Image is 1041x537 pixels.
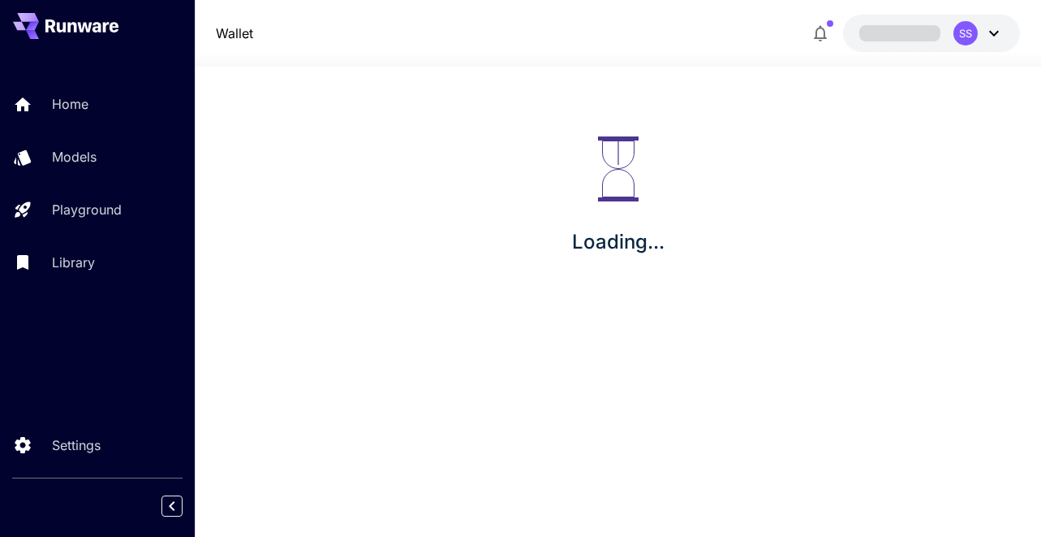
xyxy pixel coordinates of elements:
nav: breadcrumb [216,24,253,43]
div: Collapse sidebar [174,492,195,521]
p: Models [52,147,97,167]
p: Library [52,253,95,272]
p: Home [52,94,88,114]
button: SS [843,15,1020,52]
p: Settings [52,435,101,455]
button: Collapse sidebar [161,496,183,517]
div: SS [953,21,978,45]
p: Playground [52,200,122,219]
a: Wallet [216,24,253,43]
p: Loading... [572,227,665,257]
